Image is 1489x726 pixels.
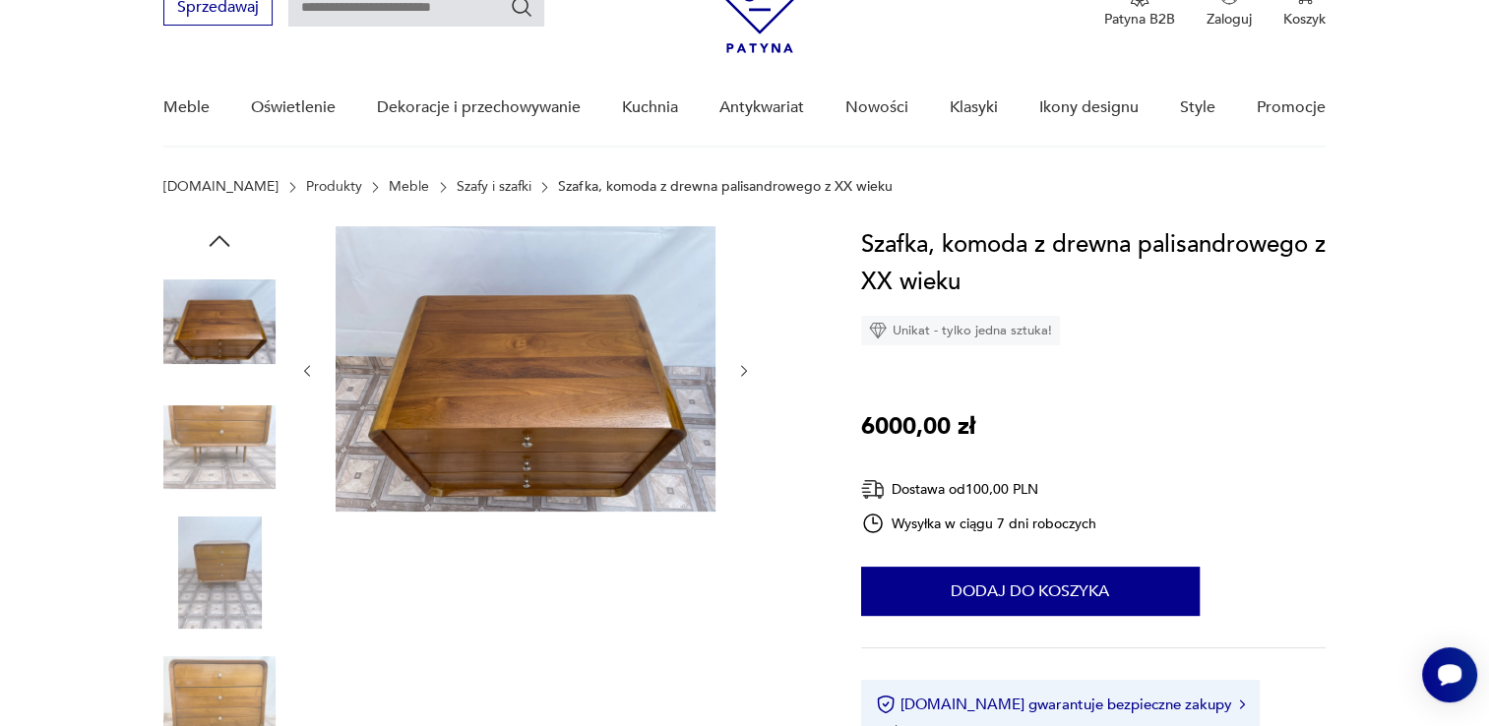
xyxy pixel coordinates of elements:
img: Ikona certyfikatu [876,695,896,714]
iframe: Smartsupp widget button [1422,647,1477,702]
a: [DOMAIN_NAME] [163,179,279,195]
a: Sprzedawaj [163,2,273,16]
img: Zdjęcie produktu Szafka, komoda z drewna palisandrowego z XX wieku [163,266,276,378]
p: Szafka, komoda z drewna palisandrowego z XX wieku [558,179,892,195]
a: Nowości [845,70,908,146]
a: Produkty [306,179,362,195]
a: Klasyki [950,70,998,146]
a: Meble [163,70,210,146]
a: Style [1180,70,1215,146]
img: Ikona diamentu [869,322,887,339]
div: Unikat - tylko jedna sztuka! [861,316,1060,345]
a: Ikony designu [1039,70,1139,146]
button: Dodaj do koszyka [861,567,1200,616]
div: Wysyłka w ciągu 7 dni roboczych [861,512,1097,535]
img: Zdjęcie produktu Szafka, komoda z drewna palisandrowego z XX wieku [336,226,715,512]
a: Promocje [1257,70,1326,146]
img: Zdjęcie produktu Szafka, komoda z drewna palisandrowego z XX wieku [163,392,276,504]
p: 6000,00 zł [861,408,975,446]
a: Antykwariat [719,70,804,146]
p: Zaloguj [1207,10,1252,29]
p: Patyna B2B [1104,10,1175,29]
img: Zdjęcie produktu Szafka, komoda z drewna palisandrowego z XX wieku [163,516,276,629]
div: Dostawa od 100,00 PLN [861,477,1097,502]
h1: Szafka, komoda z drewna palisandrowego z XX wieku [861,226,1326,301]
a: Meble [389,179,429,195]
img: Ikona strzałki w prawo [1239,699,1245,709]
a: Kuchnia [622,70,678,146]
a: Dekoracje i przechowywanie [377,70,581,146]
button: [DOMAIN_NAME] gwarantuje bezpieczne zakupy [876,695,1245,714]
a: Szafy i szafki [457,179,531,195]
p: Koszyk [1283,10,1326,29]
img: Ikona dostawy [861,477,885,502]
a: Oświetlenie [251,70,336,146]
